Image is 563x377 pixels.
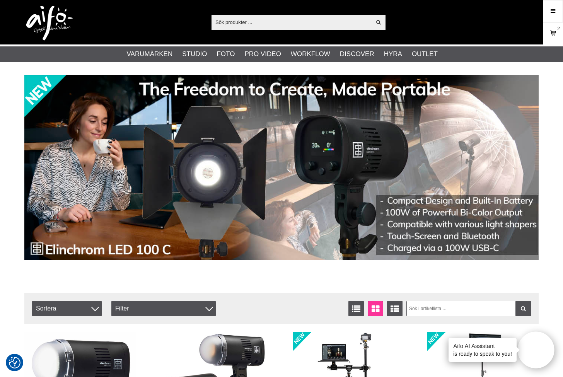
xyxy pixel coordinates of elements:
[557,25,560,32] span: 2
[291,49,330,59] a: Workflow
[340,49,374,59] a: Discover
[182,49,207,59] a: Studio
[406,301,531,316] input: Sök i artikellista ...
[32,301,102,316] span: Sortera
[217,49,235,59] a: Foto
[24,75,539,260] img: Annons:002 banner-elin-led100c11390x.jpg
[387,301,403,316] a: Utökad listvisning
[384,49,402,59] a: Hyra
[244,49,281,59] a: Pro Video
[212,16,371,28] input: Sök produkter ...
[9,357,20,368] img: Revisit consent button
[348,301,364,316] a: Listvisning
[515,301,531,316] a: Filtrera
[127,49,173,59] a: Varumärken
[26,6,73,41] img: logo.png
[9,356,20,370] button: Samtyckesinställningar
[111,301,216,316] div: Filter
[453,342,512,350] h4: Aifo AI Assistant
[543,24,563,43] a: 2
[449,338,517,362] div: is ready to speak to you!
[412,49,438,59] a: Outlet
[368,301,383,316] a: Fönstervisning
